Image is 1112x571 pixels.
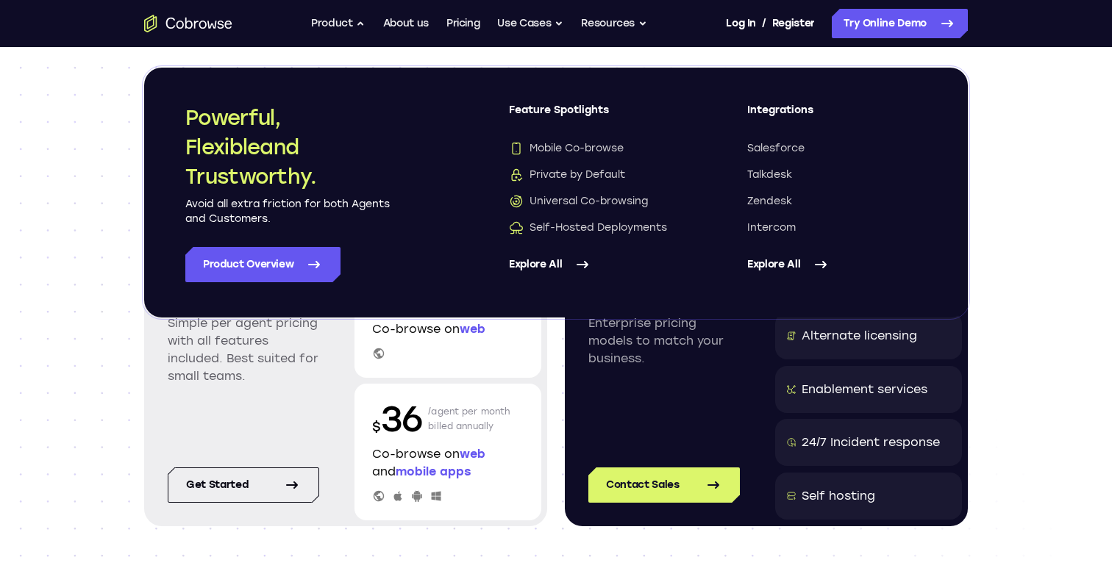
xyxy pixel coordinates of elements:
[509,141,688,156] a: Mobile Co-browseMobile Co-browse
[802,487,875,505] div: Self hosting
[509,168,625,182] span: Private by Default
[372,320,524,338] p: Co-browse on
[762,15,766,32] span: /
[747,220,796,235] span: Intercom
[747,168,792,182] span: Talkdesk
[460,322,485,336] span: web
[509,141,624,156] span: Mobile Co-browse
[144,15,232,32] a: Go to the home page
[372,395,422,442] p: 36
[509,168,524,182] img: Private by Default
[185,247,341,282] a: Product Overview
[802,381,927,398] div: Enablement services
[588,315,740,367] p: Enterprise pricing models to match your business.
[747,141,927,156] a: Salesforce
[581,9,647,38] button: Resources
[168,315,319,385] p: Simple per agent pricing with all features included. Best suited for small teams.
[509,168,688,182] a: Private by DefaultPrivate by Default
[509,194,524,209] img: Universal Co-browsing
[460,447,485,461] span: web
[747,220,927,235] a: Intercom
[185,197,391,226] p: Avoid all extra friction for both Agents and Customers.
[383,9,429,38] a: About us
[509,220,667,235] span: Self-Hosted Deployments
[509,220,524,235] img: Self-Hosted Deployments
[446,9,480,38] a: Pricing
[772,9,815,38] a: Register
[747,247,927,282] a: Explore All
[802,434,940,451] div: 24/7 Incident response
[428,395,510,442] p: /agent per month billed annually
[372,445,524,481] p: Co-browse on and
[509,141,524,156] img: Mobile Co-browse
[726,9,755,38] a: Log In
[509,103,688,129] span: Feature Spotlights
[185,103,391,191] h2: Powerful, Flexible and Trustworthy.
[747,141,805,156] span: Salesforce
[497,9,563,38] button: Use Cases
[509,220,688,235] a: Self-Hosted DeploymentsSelf-Hosted Deployments
[509,247,688,282] a: Explore All
[747,194,927,209] a: Zendesk
[372,419,381,435] span: $
[396,464,471,478] span: mobile apps
[168,467,319,503] a: Get started
[747,103,927,129] span: Integrations
[747,168,927,182] a: Talkdesk
[588,467,740,503] a: Contact Sales
[832,9,968,38] a: Try Online Demo
[747,194,792,209] span: Zendesk
[509,194,688,209] a: Universal Co-browsingUniversal Co-browsing
[802,327,917,345] div: Alternate licensing
[509,194,648,209] span: Universal Co-browsing
[311,9,366,38] button: Product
